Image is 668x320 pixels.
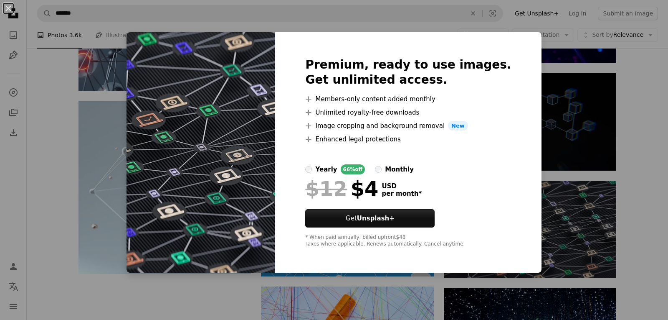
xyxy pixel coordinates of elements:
[305,57,511,87] h2: Premium, ready to use images. Get unlimited access.
[382,190,422,197] span: per month *
[305,94,511,104] li: Members-only content added monthly
[385,164,414,174] div: monthly
[341,164,365,174] div: 66% off
[305,121,511,131] li: Image cropping and background removal
[305,209,435,228] button: GetUnsplash+
[305,178,378,200] div: $4
[448,121,468,131] span: New
[305,108,511,118] li: Unlimited royalty-free downloads
[127,32,275,273] img: premium_photo-1684225765169-2c46196bcca6
[305,134,511,144] li: Enhanced legal protections
[305,178,347,200] span: $12
[305,166,312,173] input: yearly66%off
[357,215,395,222] strong: Unsplash+
[305,234,511,248] div: * When paid annually, billed upfront $48 Taxes where applicable. Renews automatically. Cancel any...
[375,166,382,173] input: monthly
[382,182,422,190] span: USD
[315,164,337,174] div: yearly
